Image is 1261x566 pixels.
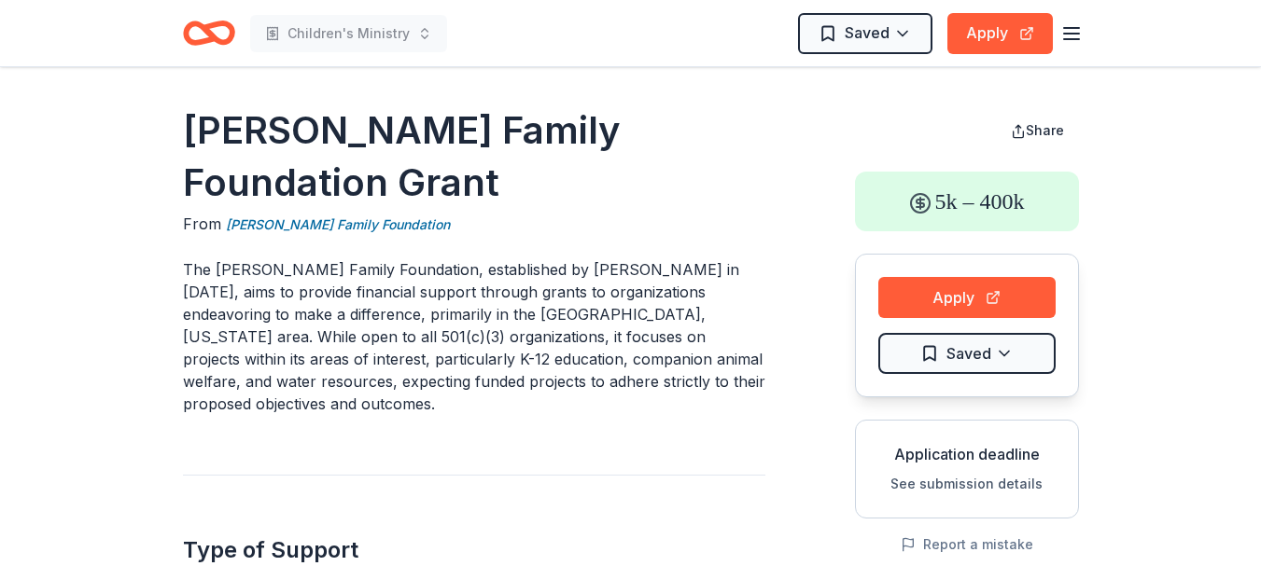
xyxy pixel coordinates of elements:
span: Share [1026,122,1064,138]
span: Children's Ministry [287,22,410,45]
span: Saved [845,21,890,45]
button: Share [996,112,1079,149]
h2: Type of Support [183,535,765,565]
p: The [PERSON_NAME] Family Foundation, established by [PERSON_NAME] in [DATE], aims to provide fina... [183,258,765,415]
a: Home [183,11,235,55]
button: Saved [878,333,1056,374]
button: Apply [878,277,1056,318]
div: 5k – 400k [855,172,1079,231]
span: Saved [946,341,991,366]
button: Saved [798,13,932,54]
button: Apply [947,13,1053,54]
h1: [PERSON_NAME] Family Foundation Grant [183,104,765,209]
button: Children's Ministry [250,15,447,52]
a: [PERSON_NAME] Family Foundation [226,214,450,236]
button: Report a mistake [901,533,1033,556]
button: See submission details [890,473,1043,495]
div: Application deadline [871,443,1063,465]
div: From [183,213,765,236]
